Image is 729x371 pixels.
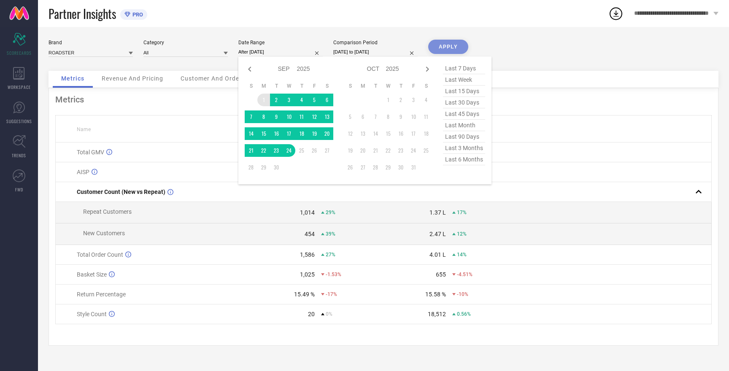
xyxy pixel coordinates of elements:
span: Total Order Count [77,251,123,258]
td: Thu Oct 09 2025 [394,110,407,123]
th: Tuesday [369,83,382,89]
th: Sunday [245,83,257,89]
td: Wed Sep 24 2025 [283,144,295,157]
span: 29% [326,210,335,215]
div: 20 [308,311,315,317]
td: Mon Sep 15 2025 [257,127,270,140]
td: Sat Oct 04 2025 [420,94,432,106]
th: Saturday [321,83,333,89]
td: Thu Oct 30 2025 [394,161,407,174]
span: FWD [15,186,23,193]
div: 1,586 [300,251,315,258]
td: Thu Sep 25 2025 [295,144,308,157]
td: Sun Oct 19 2025 [344,144,356,157]
td: Wed Oct 08 2025 [382,110,394,123]
span: Customer And Orders [181,75,245,82]
td: Tue Oct 21 2025 [369,144,382,157]
td: Wed Oct 29 2025 [382,161,394,174]
span: 12% [457,231,467,237]
td: Mon Oct 06 2025 [356,110,369,123]
div: Previous month [245,64,255,74]
td: Tue Sep 23 2025 [270,144,283,157]
td: Wed Sep 03 2025 [283,94,295,106]
span: 14% [457,252,467,258]
th: Monday [356,83,369,89]
td: Mon Oct 20 2025 [356,144,369,157]
span: -1.53% [326,272,341,277]
div: 15.58 % [425,291,446,298]
div: Open download list [608,6,624,21]
span: last 90 days [443,131,485,142]
th: Thursday [295,83,308,89]
td: Sat Oct 25 2025 [420,144,432,157]
div: 15.49 % [294,291,315,298]
td: Thu Sep 11 2025 [295,110,308,123]
td: Sat Sep 27 2025 [321,144,333,157]
td: Tue Oct 14 2025 [369,127,382,140]
input: Select comparison period [333,48,418,56]
td: Fri Oct 03 2025 [407,94,420,106]
span: last 6 months [443,154,485,165]
span: 17% [457,210,467,215]
th: Sunday [344,83,356,89]
th: Thursday [394,83,407,89]
td: Tue Sep 16 2025 [270,127,283,140]
span: -17% [326,291,337,297]
td: Sun Sep 21 2025 [245,144,257,157]
td: Thu Oct 16 2025 [394,127,407,140]
td: Sun Oct 05 2025 [344,110,356,123]
td: Tue Sep 09 2025 [270,110,283,123]
td: Tue Sep 30 2025 [270,161,283,174]
td: Sat Sep 13 2025 [321,110,333,123]
th: Wednesday [382,83,394,89]
div: 18,512 [428,311,446,317]
span: last month [443,120,485,131]
td: Fri Sep 26 2025 [308,144,321,157]
td: Fri Sep 05 2025 [308,94,321,106]
th: Saturday [420,83,432,89]
span: Name [77,126,91,132]
span: last 15 days [443,86,485,97]
th: Friday [308,83,321,89]
span: SCORECARDS [7,50,32,56]
td: Fri Oct 24 2025 [407,144,420,157]
div: Comparison Period [333,40,418,46]
td: Sun Oct 26 2025 [344,161,356,174]
td: Fri Oct 17 2025 [407,127,420,140]
td: Wed Oct 01 2025 [382,94,394,106]
span: last 3 months [443,142,485,154]
div: Date Range [238,40,323,46]
td: Thu Sep 04 2025 [295,94,308,106]
td: Thu Sep 18 2025 [295,127,308,140]
span: Partner Insights [49,5,116,22]
td: Fri Oct 31 2025 [407,161,420,174]
div: 4.01 L [429,251,446,258]
td: Fri Sep 12 2025 [308,110,321,123]
th: Wednesday [283,83,295,89]
td: Tue Oct 07 2025 [369,110,382,123]
span: last week [443,74,485,86]
span: last 7 days [443,63,485,74]
td: Mon Sep 01 2025 [257,94,270,106]
span: Metrics [61,75,84,82]
div: 1,014 [300,209,315,216]
div: 1.37 L [429,209,446,216]
span: SUGGESTIONS [6,118,32,124]
div: Next month [422,64,432,74]
td: Sun Sep 14 2025 [245,127,257,140]
span: New Customers [83,230,125,237]
td: Wed Oct 22 2025 [382,144,394,157]
td: Fri Sep 19 2025 [308,127,321,140]
td: Thu Oct 02 2025 [394,94,407,106]
span: Basket Size [77,271,107,278]
span: Style Count [77,311,107,317]
span: 0% [326,311,332,317]
span: Total GMV [77,149,104,156]
span: Return Percentage [77,291,126,298]
th: Tuesday [270,83,283,89]
span: last 30 days [443,97,485,108]
span: TRENDS [12,152,26,159]
span: WORKSPACE [8,84,31,90]
td: Sat Sep 20 2025 [321,127,333,140]
div: 1,025 [300,271,315,278]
